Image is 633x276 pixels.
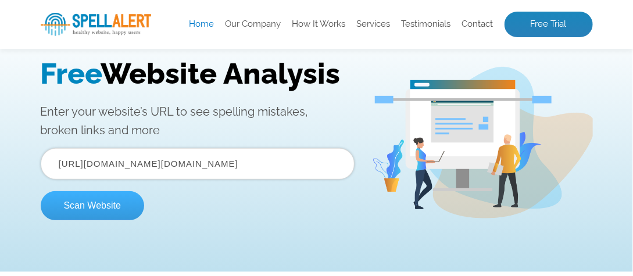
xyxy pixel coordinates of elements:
[462,19,493,30] a: Contact
[292,19,346,30] a: How It Works
[375,83,552,90] img: Free Webiste Analysis
[41,13,151,37] img: SpellAlert
[189,19,214,30] a: Home
[372,53,593,205] img: Free Webiste Analysis
[41,43,101,77] span: Free
[226,19,281,30] a: Our Company
[41,89,355,126] p: Enter your website’s URL to see spelling mistakes, broken links and more
[41,135,355,166] input: Enter Your URL
[505,12,593,37] a: Free Trial
[357,19,391,30] a: Services
[402,19,451,30] a: Testimonials
[41,178,144,207] button: Scan Website
[41,43,355,77] h1: Website Analysis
